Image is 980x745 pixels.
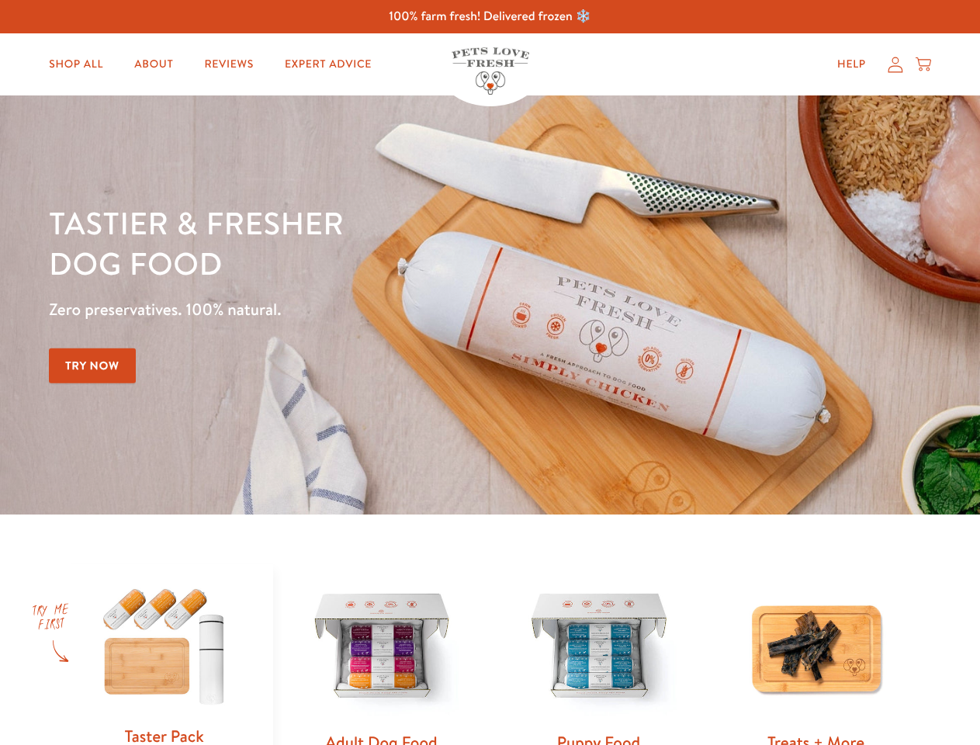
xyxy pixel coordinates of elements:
a: Reviews [192,49,265,80]
p: Zero preservatives. 100% natural. [49,296,637,324]
h1: Tastier & fresher dog food [49,203,637,283]
a: Expert Advice [272,49,384,80]
a: Try Now [49,348,136,383]
a: Help [825,49,878,80]
a: Shop All [36,49,116,80]
img: Pets Love Fresh [452,47,529,95]
a: About [122,49,185,80]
